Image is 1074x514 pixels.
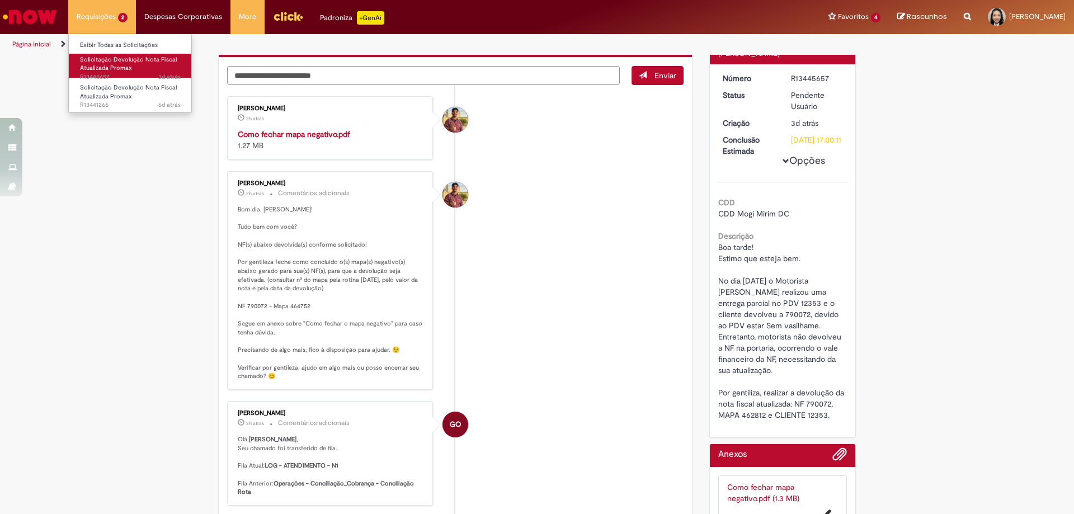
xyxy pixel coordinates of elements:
[246,420,264,427] time: 28/08/2025 10:49:26
[158,101,181,109] time: 22/08/2025 18:33:48
[714,117,783,129] dt: Criação
[791,89,843,112] div: Pendente Usuário
[871,13,880,22] span: 4
[897,12,947,22] a: Rascunhos
[907,11,947,22] span: Rascunhos
[238,129,350,139] a: Como fechar mapa negativo.pdf
[832,447,847,467] button: Adicionar anexos
[238,410,424,417] div: [PERSON_NAME]
[77,11,116,22] span: Requisições
[718,209,789,219] span: CDD Mogi Mirim DC
[791,118,818,128] span: 3d atrás
[1,6,59,28] img: ServiceNow
[791,73,843,84] div: R13445657
[239,11,256,22] span: More
[632,66,684,85] button: Enviar
[238,205,424,381] p: Bom dia, [PERSON_NAME]! Tudo bem com você? NF(s) abaixo devolvida(s) conforme solicitado! Por gen...
[273,8,303,25] img: click_logo_yellow_360x200.png
[278,418,350,428] small: Comentários adicionais
[8,34,708,55] ul: Trilhas de página
[69,82,192,106] a: Aberto R13441266 : Solicitação Devolução Nota Fiscal Atualizada Promax
[718,197,735,208] b: CDD
[718,231,753,241] b: Descrição
[357,11,384,25] p: +GenAi
[791,134,843,145] div: [DATE] 17:00:11
[278,188,350,198] small: Comentários adicionais
[718,450,747,460] h2: Anexos
[227,66,620,85] textarea: Digite sua mensagem aqui...
[714,134,783,157] dt: Conclusão Estimada
[69,39,192,51] a: Exibir Todas as Solicitações
[246,190,264,197] time: 28/08/2025 10:57:17
[654,70,676,81] span: Enviar
[791,117,843,129] div: 25/08/2025 17:00:08
[246,115,264,122] span: 2h atrás
[238,129,424,151] div: 1.27 MB
[80,83,177,101] span: Solicitação Devolução Nota Fiscal Atualizada Promax
[727,482,799,503] a: Como fechar mapa negativo.pdf (1.3 MB)
[246,420,264,427] span: 2h atrás
[714,89,783,101] dt: Status
[442,107,468,133] div: Vitor Jeremias Da Silva
[718,242,846,420] span: Boa tarde! Estimo que esteja bem. No dia [DATE] o Motorista [PERSON_NAME] realizou uma entrega pa...
[158,73,181,81] span: 3d atrás
[12,40,51,49] a: Página inicial
[714,73,783,84] dt: Número
[238,105,424,112] div: [PERSON_NAME]
[118,13,128,22] span: 2
[249,435,296,444] b: [PERSON_NAME]
[68,34,192,113] ul: Requisições
[158,73,181,81] time: 25/08/2025 17:00:09
[450,411,461,438] span: GO
[442,182,468,208] div: Vitor Jeremias Da Silva
[320,11,384,25] div: Padroniza
[158,101,181,109] span: 6d atrás
[238,435,424,497] p: Olá, , Seu chamado foi transferido de fila. Fila Atual: Fila Anterior:
[80,101,181,110] span: R13441266
[246,190,264,197] span: 2h atrás
[1009,12,1066,21] span: [PERSON_NAME]
[238,479,416,497] b: Operações - Conciliação_Cobrança - Conciliação Rota
[80,73,181,82] span: R13445657
[838,11,869,22] span: Favoritos
[265,461,338,470] b: LOG - ATENDIMENTO - N1
[238,180,424,187] div: [PERSON_NAME]
[442,412,468,437] div: Gustavo Oliveira
[144,11,222,22] span: Despesas Corporativas
[80,55,177,73] span: Solicitação Devolução Nota Fiscal Atualizada Promax
[791,118,818,128] time: 25/08/2025 17:00:08
[246,115,264,122] time: 28/08/2025 10:57:34
[69,54,192,78] a: Aberto R13445657 : Solicitação Devolução Nota Fiscal Atualizada Promax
